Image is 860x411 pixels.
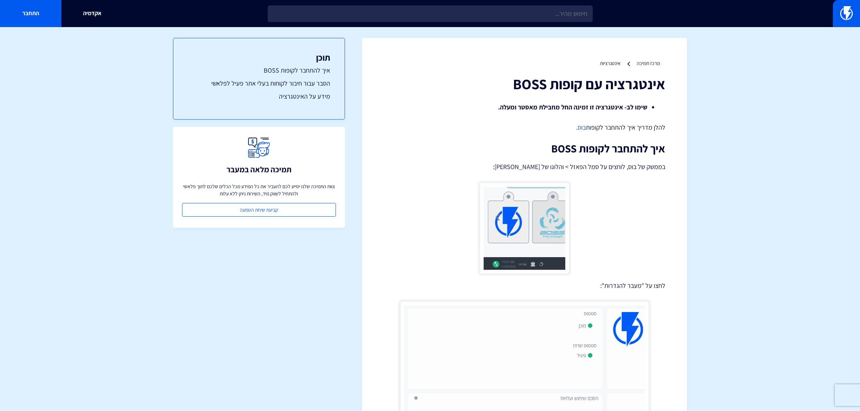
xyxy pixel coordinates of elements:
[188,79,330,88] a: הסבר עבור חיבור לקוחות בעלי אתר פעיל לפלאשי
[384,76,665,92] h1: אינטגרציה עם קופות BOSS
[637,60,660,66] a: מרכז תמיכה
[268,5,593,22] input: חיפוש מהיר...
[188,66,330,75] a: איך להתחבר לקופות BOSS
[498,103,647,111] strong: שימו לב- אינטגרציה זו זמינה החל מחבילת מאסטר ומעלה.
[188,92,330,101] a: מידע על האינטגרציה
[600,60,621,66] a: אינטגרציות
[182,203,336,217] a: קביעת שיחת הטמעה
[384,143,665,155] h2: איך להתחבר לקופות BOSS
[384,162,665,172] p: בממשק של בוס, לוחצים על סמל הפאזל > והלוגו של [PERSON_NAME]:
[188,53,330,62] h3: תוכן
[578,123,586,131] a: בוס
[384,123,665,132] p: להלן מדריך איך להתחבר לקופות .
[384,281,665,290] p: לחצו על "מעבר להגדרות":
[226,165,291,174] h3: תמיכה מלאה במעבר
[182,183,336,197] p: צוות התמיכה שלנו יסייע לכם להעביר את כל המידע מכל הכלים שלכם לתוך פלאשי ולהתחיל לשווק מיד, השירות...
